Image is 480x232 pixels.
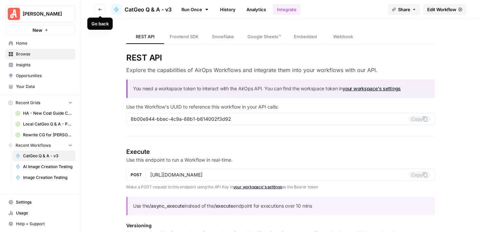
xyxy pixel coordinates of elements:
span: Browse [16,51,72,57]
a: Image Creation Testing [13,172,75,183]
a: Snowflake [204,30,242,44]
a: Frontend SDK [164,30,204,44]
span: Recent Workflows [16,142,51,148]
a: Browse [5,49,75,60]
a: History [216,4,240,15]
a: Google Sheets™ [242,30,286,44]
span: CatGeo Q & A - v3 [125,5,172,14]
div: Go back [91,20,109,27]
a: Your Data [5,81,75,92]
a: HA - New Cost Guide Creation Grid [13,108,75,119]
p: Use the instead of the endpoint for executions over 10 mins [133,202,430,210]
a: Local CatGeo Q & A - Pass/Fail v2 Grid [13,119,75,130]
a: Edit Workflow [423,4,466,15]
h5: Versioning [126,222,435,229]
span: Insights [16,62,72,68]
a: your workspace's settings [343,86,401,91]
a: Usage [5,208,75,218]
span: Share [398,6,410,13]
span: Image Creation Testing [23,175,72,181]
span: Opportunities [16,73,72,79]
a: Rewrite CG for [PERSON_NAME] - Grading version Grid [13,130,75,140]
a: AI Image Creation Testing [13,161,75,172]
span: Frontend SDK [170,33,199,40]
a: Integrate [273,4,301,15]
span: HA - New Cost Guide Creation Grid [23,110,72,116]
strong: /execute [214,203,233,209]
a: Insights [5,60,75,70]
h4: Execute [126,147,435,157]
span: Help + Support [16,221,72,227]
button: Help + Support [5,218,75,229]
button: New [5,25,75,35]
span: Edit Workflow [427,6,456,13]
a: Embedded [286,30,324,44]
button: Share [388,4,420,15]
span: AI Image Creation Testing [23,164,72,170]
span: Home [16,40,72,46]
a: Webhook [324,30,362,44]
strong: /async_execute [149,203,184,209]
a: CatGeo Q & A - v3 [13,150,75,161]
span: Webhook [333,33,353,40]
button: Copy [409,116,431,122]
p: Use the Workflow's UUID to reference this workflow in your API calls: [126,103,435,110]
span: Embedded [294,33,317,40]
a: Run Once [177,4,213,15]
span: Settings [16,199,72,205]
p: Make a POST request to this endpoint using the API Key in as the Bearer token [126,184,435,190]
img: Angi Logo [8,8,20,20]
a: your workspace's settings [233,184,282,189]
span: Local CatGeo Q & A - Pass/Fail v2 Grid [23,121,72,127]
a: Home [5,38,75,49]
span: Usage [16,210,72,216]
h2: REST API [126,52,435,63]
a: CatGeo Q & A - v3 [111,4,172,15]
button: Workspace: Angi [5,5,75,22]
span: REST API [136,33,155,40]
span: Google Sheets™ [247,33,281,40]
p: Use this endpoint to run a Workflow in real-time. [126,157,435,163]
span: [PERSON_NAME] [23,10,64,17]
button: Recent Grids [5,98,75,108]
span: Recent Grids [16,100,40,106]
span: New [32,27,42,33]
a: Opportunities [5,70,75,81]
a: Analytics [242,4,270,15]
a: Settings [5,197,75,208]
span: Rewrite CG for [PERSON_NAME] - Grading version Grid [23,132,72,138]
button: Recent Workflows [5,140,75,150]
span: CatGeo Q & A - v3 [23,153,72,159]
a: REST API [126,30,164,44]
span: Snowflake [212,33,234,40]
button: Copy [409,171,431,178]
span: POST [131,172,142,178]
p: You need a workspace token to interact with the AirOps API. You can find the workspace token in [133,85,430,93]
span: Your Data [16,84,72,90]
h3: Explore the capabilities of AirOps Workflows and integrate them into your workflows with our API. [126,66,435,74]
